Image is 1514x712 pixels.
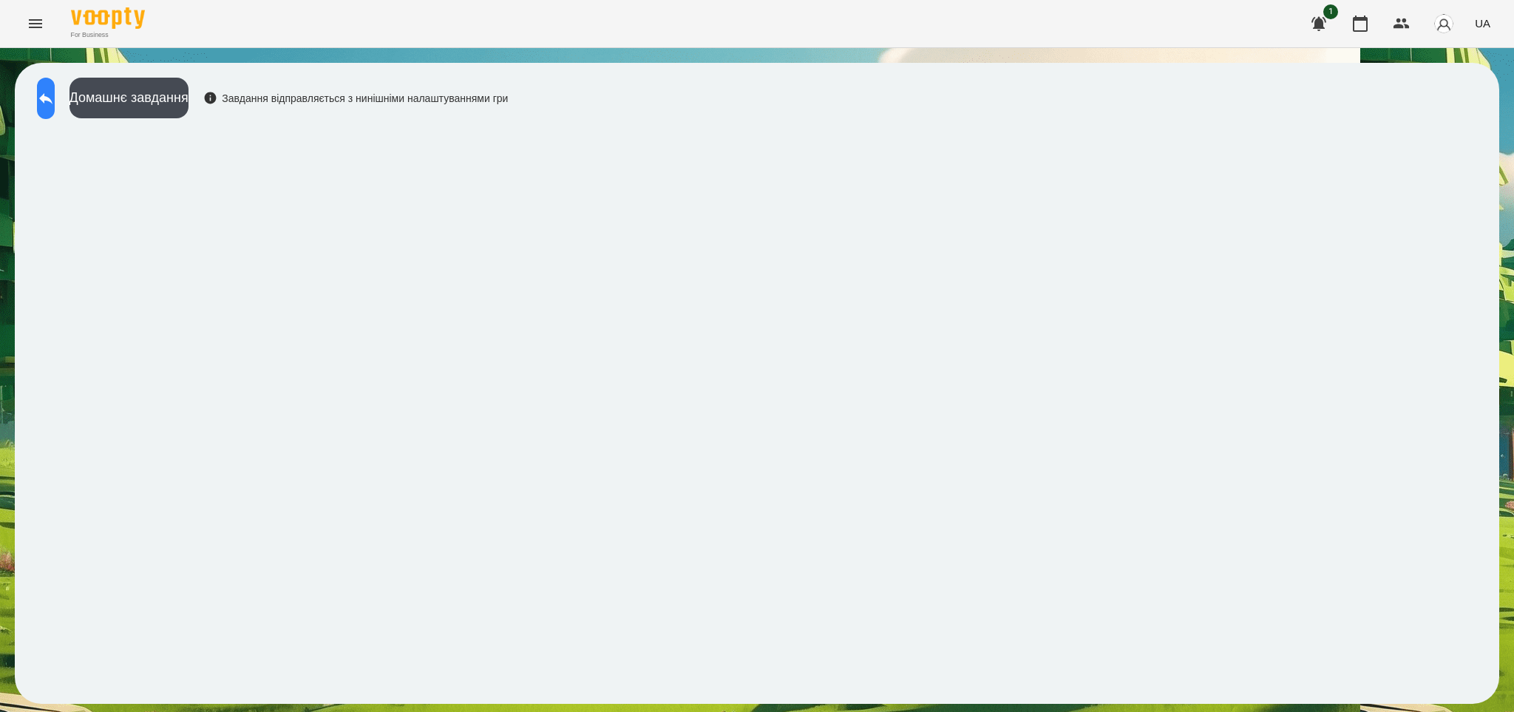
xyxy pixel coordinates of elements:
[18,6,53,41] button: Menu
[203,91,509,106] div: Завдання відправляється з нинішніми налаштуваннями гри
[1323,4,1338,19] span: 1
[69,78,189,118] button: Домашнє завдання
[71,30,145,40] span: For Business
[71,7,145,29] img: Voopty Logo
[1433,13,1454,34] img: avatar_s.png
[1475,16,1490,31] span: UA
[1469,10,1496,37] button: UA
